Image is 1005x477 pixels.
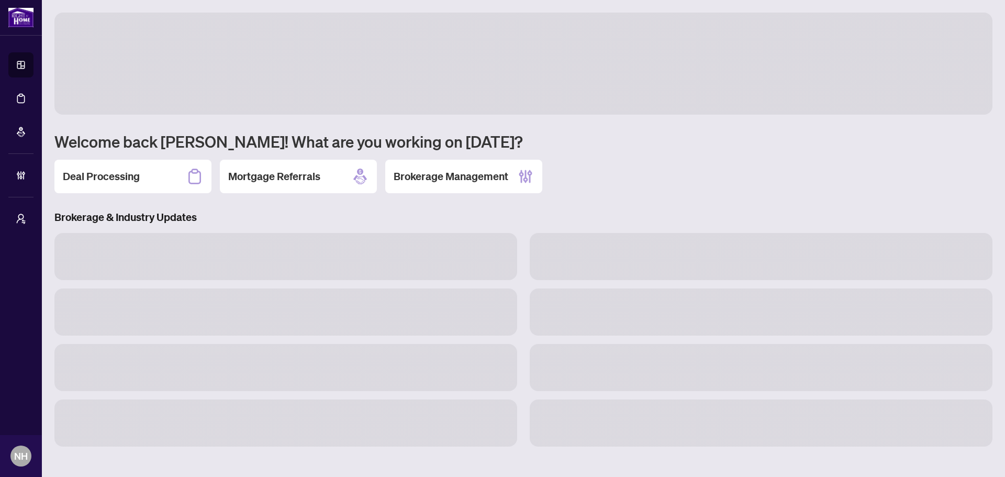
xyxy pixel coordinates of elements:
[8,8,33,27] img: logo
[54,210,992,225] h3: Brokerage & Industry Updates
[54,131,992,151] h1: Welcome back [PERSON_NAME]! What are you working on [DATE]?
[228,169,320,184] h2: Mortgage Referrals
[14,449,28,463] span: NH
[394,169,508,184] h2: Brokerage Management
[63,169,140,184] h2: Deal Processing
[16,214,26,224] span: user-switch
